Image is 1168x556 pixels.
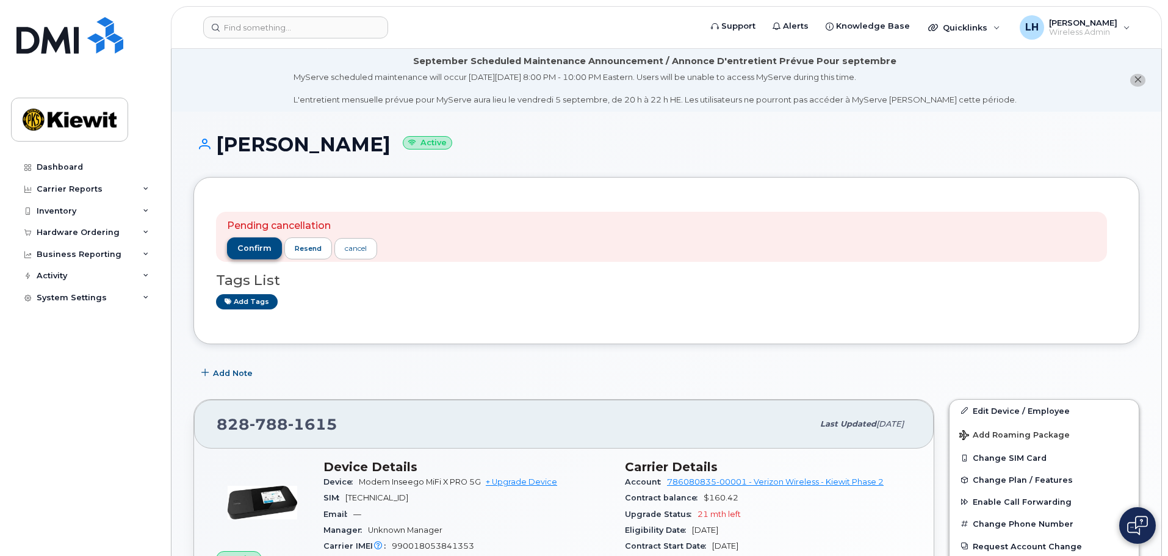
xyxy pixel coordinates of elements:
[625,460,912,474] h3: Carrier Details
[950,513,1139,535] button: Change Phone Number
[323,477,359,486] span: Device
[950,469,1139,491] button: Change Plan / Features
[284,237,332,259] button: resend
[334,238,377,259] a: cancel
[193,134,1139,155] h1: [PERSON_NAME]
[950,422,1139,447] button: Add Roaming Package
[820,419,876,428] span: Last updated
[237,243,272,254] span: confirm
[625,541,712,551] span: Contract Start Date
[704,493,738,502] span: $160.42
[403,136,452,150] small: Active
[486,477,557,486] a: + Upgrade Device
[295,244,322,253] span: resend
[323,541,392,551] span: Carrier IMEI
[625,525,692,535] span: Eligibility Date
[216,273,1117,288] h3: Tags List
[323,493,345,502] span: SIM
[250,415,288,433] span: 788
[950,491,1139,513] button: Enable Call Forwarding
[216,294,278,309] a: Add tags
[213,367,253,379] span: Add Note
[227,237,282,259] button: confirm
[294,71,1017,106] div: MyServe scheduled maintenance will occur [DATE][DATE] 8:00 PM - 10:00 PM Eastern. Users will be u...
[625,477,667,486] span: Account
[625,493,704,502] span: Contract balance
[667,477,884,486] a: 786080835-00001 - Verizon Wireless - Kiewit Phase 2
[692,525,718,535] span: [DATE]
[323,510,353,519] span: Email
[950,447,1139,469] button: Change SIM Card
[1127,516,1148,535] img: Open chat
[973,497,1072,507] span: Enable Call Forwarding
[193,363,263,385] button: Add Note
[345,243,367,254] div: cancel
[345,493,408,502] span: [TECHNICAL_ID]
[876,419,904,428] span: [DATE]
[1130,74,1145,87] button: close notification
[359,477,481,486] span: Modem Inseego MiFi X PRO 5G
[217,415,337,433] span: 828
[625,510,698,519] span: Upgrade Status
[227,219,377,233] p: Pending cancellation
[950,400,1139,422] a: Edit Device / Employee
[413,55,896,68] div: September Scheduled Maintenance Announcement / Annonce D'entretient Prévue Pour septembre
[226,466,299,539] img: image20231002-3703462-1820iw.jpeg
[323,525,368,535] span: Manager
[323,460,610,474] h3: Device Details
[973,475,1073,485] span: Change Plan / Features
[698,510,741,519] span: 21 mth left
[368,525,442,535] span: Unknown Manager
[959,430,1070,442] span: Add Roaming Package
[288,415,337,433] span: 1615
[392,541,474,551] span: 990018053841353
[712,541,738,551] span: [DATE]
[353,510,361,519] span: —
